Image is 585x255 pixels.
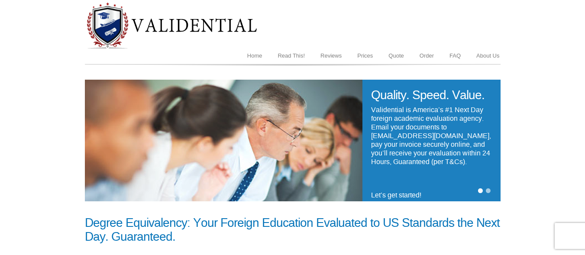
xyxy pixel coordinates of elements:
[85,80,362,201] img: Validential
[371,88,492,102] h1: Quality. Speed. Value.
[85,2,258,49] img: Diploma Evaluation Service
[85,216,501,244] h1: Degree Equivalency: Your Foreign Education Evaluated to US Standards the Next Day. Guaranteed.
[469,48,507,64] a: About Us
[371,187,492,200] h4: Let’s get started!
[412,48,442,64] a: Order
[270,48,313,64] a: Read This!
[486,188,492,194] a: 2
[478,188,484,194] a: 1
[239,48,270,64] a: Home
[349,48,381,64] a: Prices
[381,48,411,64] a: Quote
[371,102,492,166] h4: Validential is America’s #1 Next Day foreign academic evaluation agency. Email your documents to ...
[442,48,469,64] a: FAQ
[313,48,349,64] a: Reviews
